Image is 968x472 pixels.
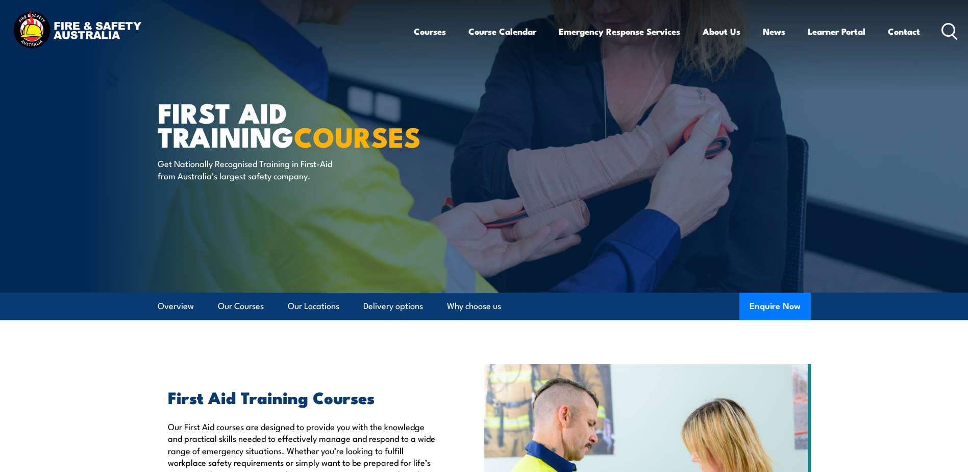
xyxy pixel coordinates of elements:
[739,293,811,320] button: Enquire Now
[763,18,785,45] a: News
[808,18,865,45] a: Learner Portal
[294,114,421,157] strong: COURSES
[414,18,446,45] a: Courses
[158,157,344,181] p: Get Nationally Recognised Training in First-Aid from Australia’s largest safety company.
[288,293,339,320] a: Our Locations
[468,18,536,45] a: Course Calendar
[218,293,264,320] a: Our Courses
[158,100,410,148] h1: First Aid Training
[559,18,680,45] a: Emergency Response Services
[703,18,740,45] a: About Us
[447,293,501,320] a: Why choose us
[363,293,423,320] a: Delivery options
[158,293,194,320] a: Overview
[168,390,437,404] h2: First Aid Training Courses
[888,18,920,45] a: Contact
